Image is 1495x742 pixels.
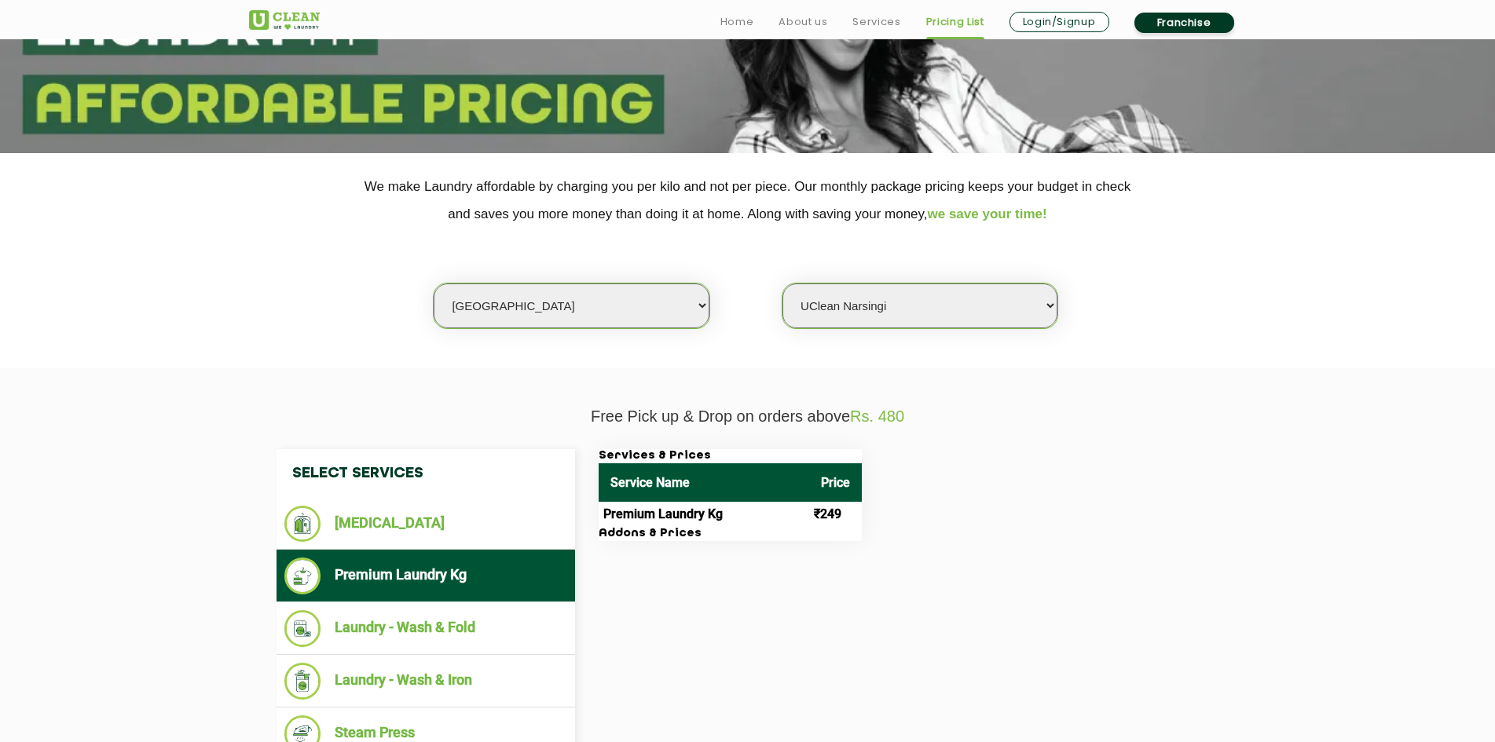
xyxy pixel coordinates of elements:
td: Premium Laundry Kg [599,502,809,527]
span: we save your time! [928,207,1047,221]
th: Price [809,463,862,502]
h4: Select Services [277,449,575,498]
a: Login/Signup [1009,12,1109,32]
th: Service Name [599,463,809,502]
h3: Addons & Prices [599,527,862,541]
p: Free Pick up & Drop on orders above [249,408,1247,426]
p: We make Laundry affordable by charging you per kilo and not per piece. Our monthly package pricin... [249,173,1247,228]
td: ₹249 [809,502,862,527]
a: Pricing List [926,13,984,31]
a: Services [852,13,900,31]
a: About us [779,13,827,31]
img: Laundry - Wash & Fold [284,610,321,647]
img: UClean Laundry and Dry Cleaning [249,10,320,30]
span: Rs. 480 [850,408,904,425]
a: Home [720,13,754,31]
h3: Services & Prices [599,449,862,463]
li: [MEDICAL_DATA] [284,506,567,542]
li: Laundry - Wash & Fold [284,610,567,647]
li: Laundry - Wash & Iron [284,663,567,700]
img: Laundry - Wash & Iron [284,663,321,700]
li: Premium Laundry Kg [284,557,567,594]
img: Premium Laundry Kg [284,557,321,594]
img: Dry Cleaning [284,506,321,542]
a: Franchise [1134,13,1234,33]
